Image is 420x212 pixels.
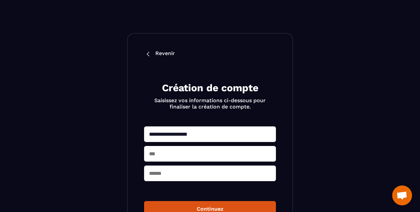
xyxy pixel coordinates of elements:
h2: Création de compte [152,81,268,95]
a: Revenir [144,50,276,58]
img: back [144,50,152,58]
p: Revenir [155,50,175,58]
a: Ouvrir le chat [392,185,412,205]
p: Saisissez vos informations ci-dessous pour finaliser la création de compte. [152,97,268,110]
